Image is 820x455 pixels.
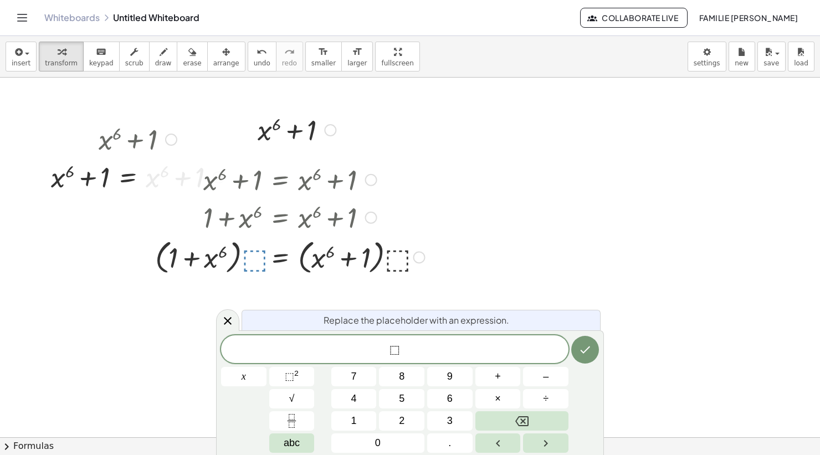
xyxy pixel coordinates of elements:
button: save [757,42,786,71]
button: 9 [427,367,473,386]
span: save [763,59,779,67]
button: 1 [331,411,377,431]
button: undoundo [248,42,276,71]
span: – [543,369,549,384]
span: Familie [PERSON_NAME] [699,13,798,23]
button: format_sizelarger [341,42,373,71]
span: x [242,369,246,384]
span: abc [284,436,300,451]
button: new [729,42,755,71]
button: 0 [331,433,424,453]
button: settings [688,42,726,71]
i: undo [257,45,267,59]
button: 4 [331,389,377,408]
button: Minus [523,367,568,386]
i: keyboard [96,45,106,59]
button: 7 [331,367,377,386]
span: × [495,391,501,406]
i: format_size [352,45,362,59]
span: scrub [125,59,143,67]
span: new [735,59,749,67]
button: Left arrow [475,433,521,453]
span: keypad [89,59,114,67]
span: √ [289,391,295,406]
button: x [221,367,266,386]
button: 3 [427,411,473,431]
button: Done [571,336,599,364]
span: ÷ [543,391,549,406]
span: erase [183,59,201,67]
button: Backspace [475,411,568,431]
button: Right arrow [523,433,568,453]
button: Times [475,389,521,408]
button: Collaborate Live [580,8,688,28]
span: ⬚ [389,344,400,357]
span: insert [12,59,30,67]
span: 4 [351,391,357,406]
button: fullscreen [375,42,419,71]
span: redo [282,59,297,67]
button: Squared [269,367,315,386]
button: format_sizesmaller [305,42,342,71]
button: scrub [119,42,150,71]
button: transform [39,42,84,71]
span: Replace the placeholder with an expression. [324,314,509,327]
span: load [794,59,808,67]
button: arrange [207,42,245,71]
span: larger [347,59,367,67]
button: Divide [523,389,568,408]
span: transform [45,59,78,67]
button: Familie [PERSON_NAME] [690,8,807,28]
span: undo [254,59,270,67]
span: Collaborate Live [590,13,678,23]
button: 8 [379,367,424,386]
span: 0 [375,436,381,451]
span: . [448,436,451,451]
span: ⬚ [285,371,294,382]
span: draw [155,59,172,67]
button: Toggle navigation [13,9,31,27]
button: Alphabet [269,433,315,453]
span: 9 [447,369,453,384]
a: Whiteboards [44,12,100,23]
span: smaller [311,59,336,67]
button: Square root [269,389,315,408]
span: arrange [213,59,239,67]
sup: 2 [294,369,299,377]
span: 3 [447,413,453,428]
i: format_size [318,45,329,59]
button: Fraction [269,411,315,431]
span: 1 [351,413,357,428]
span: fullscreen [381,59,413,67]
button: 5 [379,389,424,408]
button: insert [6,42,37,71]
span: 6 [447,391,453,406]
button: 6 [427,389,473,408]
span: 8 [399,369,404,384]
span: 5 [399,391,404,406]
button: redoredo [276,42,303,71]
button: keyboardkeypad [83,42,120,71]
i: redo [284,45,295,59]
button: erase [177,42,207,71]
span: settings [694,59,720,67]
span: 2 [399,413,404,428]
button: draw [149,42,178,71]
button: Plus [475,367,521,386]
span: + [495,369,501,384]
button: . [427,433,473,453]
button: 2 [379,411,424,431]
span: 7 [351,369,357,384]
button: load [788,42,814,71]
